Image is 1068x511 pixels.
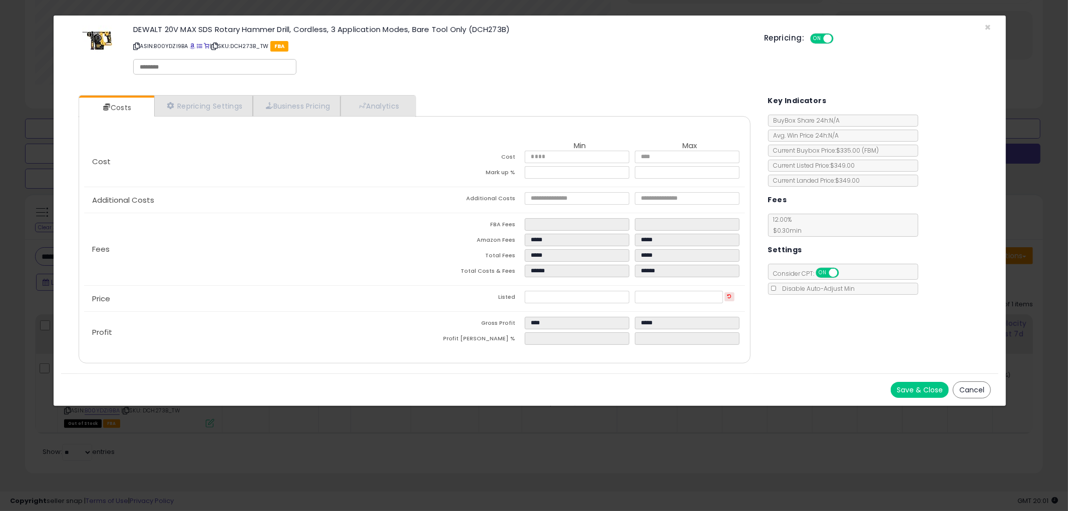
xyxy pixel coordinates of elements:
[862,146,879,155] span: ( FBM )
[635,142,745,151] th: Max
[84,196,415,204] p: Additional Costs
[154,96,253,116] a: Repricing Settings
[84,328,415,336] p: Profit
[769,176,860,185] span: Current Landed Price: $349.00
[415,166,525,182] td: Mark up %
[953,381,991,398] button: Cancel
[340,96,415,116] a: Analytics
[84,295,415,303] p: Price
[84,245,415,253] p: Fees
[832,35,848,43] span: OFF
[768,95,827,107] h5: Key Indicators
[204,42,209,50] a: Your listing only
[768,194,787,206] h5: Fees
[778,284,855,293] span: Disable Auto-Adjust Min
[769,215,802,235] span: 12.00 %
[415,192,525,208] td: Additional Costs
[769,131,839,140] span: Avg. Win Price 24h: N/A
[415,291,525,306] td: Listed
[837,269,853,277] span: OFF
[415,218,525,234] td: FBA Fees
[415,265,525,280] td: Total Costs & Fees
[769,116,840,125] span: BuyBox Share 24h: N/A
[769,161,855,170] span: Current Listed Price: $349.00
[769,226,802,235] span: $0.30 min
[270,41,289,52] span: FBA
[190,42,195,50] a: BuyBox page
[133,38,749,54] p: ASIN: B00YDZI9BA | SKU: DCH273B_TW
[415,234,525,249] td: Amazon Fees
[197,42,202,50] a: All offer listings
[769,269,852,278] span: Consider CPT:
[768,244,802,256] h5: Settings
[817,269,829,277] span: ON
[84,158,415,166] p: Cost
[253,96,340,116] a: Business Pricing
[133,26,749,33] h3: DEWALT 20V MAX SDS Rotary Hammer Drill, Cordless, 3 Application Modes, Bare Tool Only (DCH273B)
[769,146,879,155] span: Current Buybox Price:
[82,26,112,56] img: 412IpdPaebL._SL60_.jpg
[525,142,635,151] th: Min
[891,382,949,398] button: Save & Close
[79,98,153,118] a: Costs
[415,317,525,332] td: Gross Profit
[415,151,525,166] td: Cost
[811,35,824,43] span: ON
[984,20,991,35] span: ×
[837,146,879,155] span: $335.00
[415,332,525,348] td: Profit [PERSON_NAME] %
[415,249,525,265] td: Total Fees
[764,34,804,42] h5: Repricing:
